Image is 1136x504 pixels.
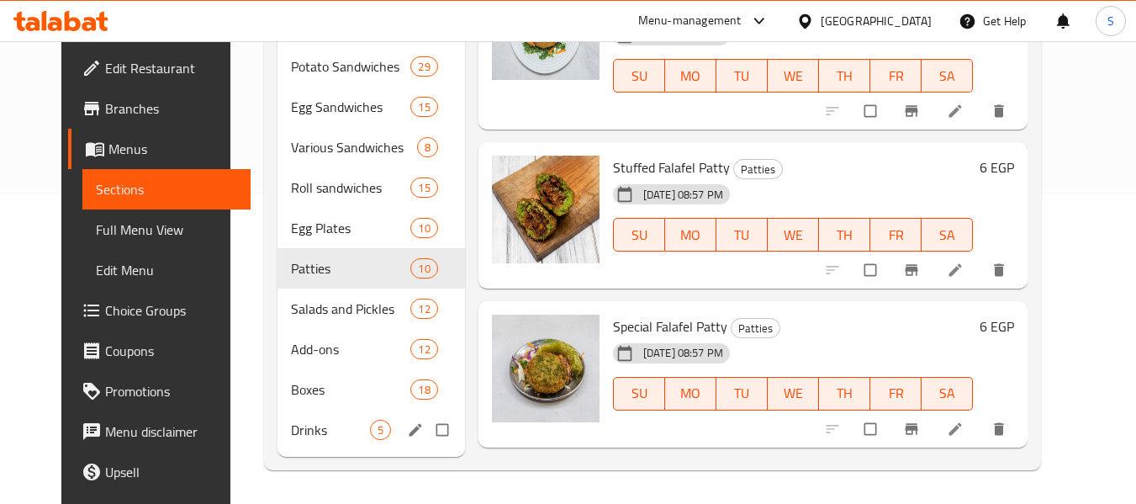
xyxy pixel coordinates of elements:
[980,156,1014,179] h6: 6 EGP
[291,97,411,117] span: Egg Sandwiches
[638,11,742,31] div: Menu-management
[922,218,973,252] button: SA
[410,218,437,238] div: items
[418,140,437,156] span: 8
[716,218,768,252] button: TU
[672,381,710,406] span: MO
[410,258,437,279] div: items
[277,369,465,410] div: Boxes18
[82,250,251,290] a: Edit Menu
[411,220,436,236] span: 10
[68,48,251,88] a: Edit Restaurant
[105,98,238,119] span: Branches
[68,411,251,452] a: Menu disclaimer
[277,127,465,167] div: Various Sandwiches8
[980,93,1021,130] button: delete
[734,160,782,179] span: Patties
[370,420,391,440] div: items
[68,331,251,371] a: Coupons
[68,452,251,492] a: Upsell
[105,58,238,78] span: Edit Restaurant
[723,381,761,406] span: TU
[613,59,665,93] button: SU
[492,156,600,263] img: Stuffed Falafel Patty
[291,258,411,279] span: Patties
[877,381,915,406] span: FR
[665,218,716,252] button: MO
[411,180,436,196] span: 15
[410,178,437,198] div: items
[980,252,1021,289] button: delete
[291,178,411,198] span: Roll sandwiches
[854,95,890,127] span: Select to update
[277,289,465,329] div: Salads and Pickles12
[893,411,933,448] button: Branch-specific-item
[1107,12,1114,30] span: S
[621,223,658,247] span: SU
[613,155,730,180] span: Stuffed Falafel Patty
[723,223,761,247] span: TU
[417,137,438,157] div: items
[819,218,870,252] button: TH
[637,345,730,361] span: [DATE] 08:57 PM
[277,329,465,369] div: Add-ons12
[277,87,465,127] div: Egg Sandwiches15
[291,420,370,440] span: Drinks
[947,262,967,279] a: Edit menu item
[291,56,411,77] span: Potato Sandwiches
[492,315,600,422] img: Special Falafel Patty
[922,377,973,411] button: SA
[665,377,716,411] button: MO
[768,218,819,252] button: WE
[105,422,238,442] span: Menu disclaimer
[826,64,864,88] span: TH
[411,59,436,75] span: 29
[371,422,390,438] span: 5
[291,218,411,238] span: Egg Plates
[774,64,812,88] span: WE
[877,64,915,88] span: FR
[277,410,465,450] div: Drinks5edit
[928,223,966,247] span: SA
[291,137,417,157] span: Various Sandwiches
[854,413,890,445] span: Select to update
[893,93,933,130] button: Branch-specific-item
[819,59,870,93] button: TH
[68,371,251,411] a: Promotions
[928,381,966,406] span: SA
[980,411,1021,448] button: delete
[665,59,716,93] button: MO
[411,261,436,277] span: 10
[928,64,966,88] span: SA
[410,379,437,400] div: items
[277,208,465,248] div: Egg Plates10
[947,421,967,438] a: Edit menu item
[716,59,768,93] button: TU
[411,301,436,317] span: 12
[774,381,812,406] span: WE
[672,223,710,247] span: MO
[291,379,411,400] span: Boxes
[821,12,932,30] div: [GEOGRAPHIC_DATA]
[819,377,870,411] button: TH
[410,299,437,319] div: items
[613,218,665,252] button: SU
[672,64,710,88] span: MO
[68,129,251,169] a: Menus
[732,319,779,338] span: Patties
[774,223,812,247] span: WE
[731,318,780,338] div: Patties
[877,223,915,247] span: FR
[893,252,933,289] button: Branch-specific-item
[733,159,783,179] div: Patties
[980,315,1014,338] h6: 6 EGP
[826,381,864,406] span: TH
[947,103,967,119] a: Edit menu item
[411,382,436,398] span: 18
[404,419,430,441] button: edit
